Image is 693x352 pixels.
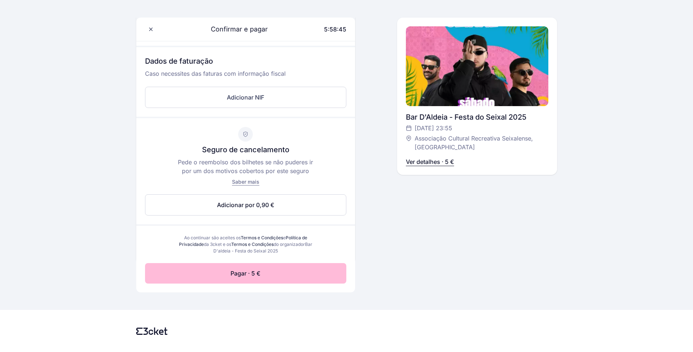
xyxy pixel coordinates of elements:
[175,158,316,175] p: Pede o reembolso dos bilhetes se não puderes ir por um dos motivos cobertos por este seguro
[415,134,541,151] span: Associação Cultural Recreativa Seixalense, [GEOGRAPHIC_DATA]
[406,157,454,166] p: Ver detalhes · 5 €
[145,69,346,84] p: Caso necessites das faturas com informação fiscal
[231,269,260,278] span: Pagar · 5 €
[177,235,314,254] div: Ao continuar são aceites os e da 3cket e os do organizador
[241,235,283,240] a: Termos e Condições
[145,87,346,108] button: Adicionar NIF
[145,263,346,284] button: Pagar · 5 €
[232,179,259,185] span: Saber mais
[324,26,346,33] span: 5:58:45
[415,124,452,132] span: [DATE] 23:55
[231,241,274,247] a: Termos e Condições
[145,56,346,69] h3: Dados de faturação
[217,201,274,209] span: Adicionar por 0,90 €
[406,112,548,122] div: Bar D'Aldeia - Festa do Seixal 2025
[202,145,289,155] p: Seguro de cancelamento
[145,194,346,216] button: Adicionar por 0,90 €
[202,24,268,34] span: Confirmar e pagar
